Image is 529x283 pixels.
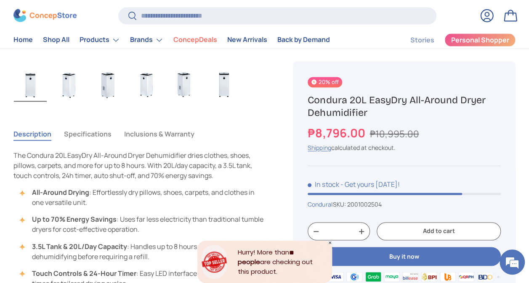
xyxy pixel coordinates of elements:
[494,270,513,283] img: metrobank
[13,32,33,48] a: Home
[91,68,124,102] img: condura-easy-dry-dehumidifier-right-side-view-concepstore
[340,180,399,189] p: - Get yours [DATE]!
[74,31,125,48] summary: Products
[345,270,364,283] img: gcash
[308,77,342,87] span: 20% off
[13,9,77,22] img: ConcepStore
[327,270,345,283] img: visa
[476,270,494,283] img: bdo
[308,143,501,152] div: calculated at checkout.
[308,144,331,152] a: Shipping
[401,270,420,283] img: billease
[410,32,434,48] a: Stories
[22,241,266,261] li: : Handles up to 8 hours of continuous dehumidifying before requiring a refill.
[308,125,367,141] strong: ₱8,796.00
[308,247,501,266] button: Buy it now
[390,31,516,48] nav: Secondary
[130,68,163,102] img: condura-easy-dry-dehumidifier-full-left-side-view-concepstore-dot-ph
[32,268,136,278] strong: Touch Controls & 24-Hour Timer
[377,223,501,241] button: Add to cart
[347,200,381,208] span: 2001002504
[331,200,381,208] span: |
[64,124,112,144] button: Specifications
[13,151,252,180] span: The Condura 20L EasyDry All-Around Dryer Dehumidifier dries clothes, shoes, pillows, carpets, and...
[32,188,89,197] strong: All-Around Drying
[277,32,330,48] a: Back by Demand
[444,33,516,47] a: Personal Shopper
[308,180,339,189] span: In stock
[364,270,382,283] img: grabpay
[14,68,47,102] img: condura-easy-dry-dehumidifier-full-view-concepstore.ph
[13,31,330,48] nav: Primary
[328,241,332,245] div: Close
[383,270,401,283] img: maya
[439,270,457,283] img: ubp
[32,215,117,224] strong: Up to 70% Energy Savings
[124,124,194,144] button: Inclusions & Warranty
[457,270,476,283] img: qrph
[53,68,85,102] img: condura-easy-dry-dehumidifier-left-side-view-concepstore.ph
[43,32,69,48] a: Shop All
[22,187,266,207] li: : Effortlessly dry pillows, shoes, carpets, and clothes in one versatile unit.
[370,127,419,140] s: ₱10,995.00
[169,68,202,102] img: condura-easy-dry-dehumidifier-full-right-side-view-condura-philippines
[125,31,168,48] summary: Brands
[227,32,267,48] a: New Arrivals
[332,200,346,208] span: SKU:
[308,94,501,119] h1: Condura 20L EasyDry All-Around Dryer Dehumidifier
[451,37,509,44] span: Personal Shopper
[308,200,331,208] a: Condura
[420,270,439,283] img: bpi
[173,32,217,48] a: ConcepDeals
[13,124,51,144] button: Description
[207,68,240,102] img: https://concepstore.ph/products/condura-easydry-all-around-dryer-dehumidifier-20l
[32,241,127,251] strong: 3.5L Tank & 20L/Day Capacity
[22,214,266,234] li: : Uses far less electricity than traditional tumble dryers for cost-effective operation.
